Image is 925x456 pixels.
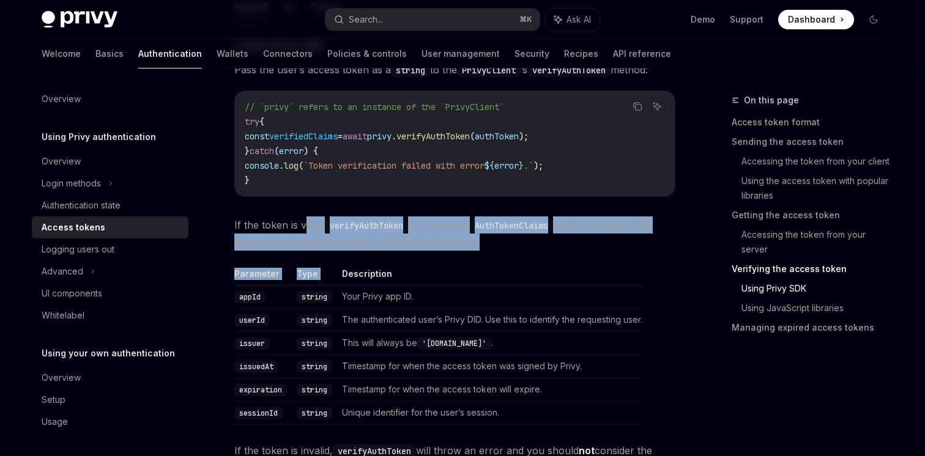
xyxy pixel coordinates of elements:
[245,101,504,112] span: // `privy` refers to an instance of the `PrivyClient`
[42,264,83,279] div: Advanced
[732,259,893,279] a: Verifying the access token
[524,160,533,171] span: .`
[527,64,611,77] code: verifyAuthToken
[263,39,313,68] a: Connectors
[259,116,264,127] span: {
[279,160,284,171] span: .
[732,318,893,337] a: Managing expired access tokens
[519,160,524,171] span: }
[32,88,188,110] a: Overview
[470,131,475,142] span: (
[297,407,332,419] code: string
[42,392,65,407] div: Setup
[284,160,299,171] span: log
[741,152,893,171] a: Accessing the token from your client
[42,130,156,144] h5: Using Privy authentication
[42,414,68,429] div: Usage
[32,389,188,411] a: Setup
[42,220,105,235] div: Access tokens
[32,282,188,304] a: UI components
[32,216,188,238] a: Access tokens
[417,337,491,350] code: '[DOMAIN_NAME]'
[613,39,671,68] a: API reference
[325,219,408,232] code: verifyAuthToken
[234,337,270,350] code: issuer
[297,361,332,373] code: string
[391,64,430,77] code: string
[42,242,114,257] div: Logging users out
[519,131,529,142] span: );
[42,346,175,361] h5: Using your own authentication
[42,11,117,28] img: dark logo
[42,370,81,385] div: Overview
[245,145,250,156] span: }
[42,286,102,301] div: UI components
[494,160,519,171] span: error
[338,131,343,142] span: =
[337,331,642,355] td: This will always be .
[475,131,519,142] span: authToken
[744,93,799,108] span: On this page
[42,154,81,169] div: Overview
[269,131,338,142] span: verifiedClaims
[485,160,494,171] span: ${
[337,355,642,378] td: Timestamp for when the access token was signed by Privy.
[519,15,532,24] span: ⌘ K
[730,13,763,26] a: Support
[32,150,188,172] a: Overview
[303,160,485,171] span: `Token verification failed with error
[217,39,248,68] a: Wallets
[778,10,854,29] a: Dashboard
[274,145,279,156] span: (
[546,9,600,31] button: Ask AI
[741,298,893,318] a: Using JavaScript libraries
[32,411,188,433] a: Usage
[741,171,893,205] a: Using the access token with popular libraries
[732,112,893,132] a: Access token format
[741,225,893,259] a: Accessing the token from your server
[42,39,81,68] a: Welcome
[95,39,124,68] a: Basics
[32,367,188,389] a: Overview
[42,198,121,213] div: Authentication state
[567,13,591,26] span: Ask AI
[32,304,188,326] a: Whitelabel
[303,145,318,156] span: ) {
[864,10,883,29] button: Toggle dark mode
[367,131,392,142] span: privy
[138,39,202,68] a: Authentication
[297,384,332,396] code: string
[788,13,835,26] span: Dashboard
[279,145,303,156] span: error
[32,238,188,260] a: Logging users out
[297,337,332,350] code: string
[337,401,642,424] td: Unique identifier for the user’s session.
[457,64,521,77] code: PrivyClient
[396,131,470,142] span: verifyAuthToken
[649,98,665,114] button: Ask AI
[250,145,274,156] span: catch
[349,12,383,27] div: Search...
[533,160,543,171] span: );
[327,39,407,68] a: Policies & controls
[234,314,270,326] code: userId
[564,39,598,68] a: Recipes
[234,61,675,78] span: Pass the user’s access token as a to the ’s method:
[392,131,396,142] span: .
[42,308,84,323] div: Whitelabel
[299,160,303,171] span: (
[297,291,332,303] code: string
[292,268,337,285] th: Type
[245,160,279,171] span: console
[234,361,278,373] code: issuedAt
[337,308,642,331] td: The authenticated user’s Privy DID. Use this to identify the requesting user.
[691,13,715,26] a: Demo
[245,175,250,186] span: }
[297,314,332,326] code: string
[515,39,549,68] a: Security
[732,132,893,152] a: Sending the access token
[234,384,287,396] code: expiration
[245,131,269,142] span: const
[741,279,893,298] a: Using Privy SDK
[337,378,642,401] td: Timestamp for when the access token will expire.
